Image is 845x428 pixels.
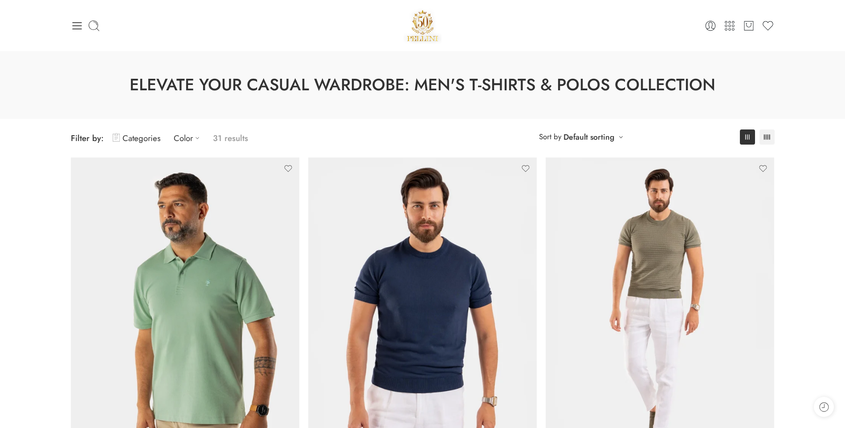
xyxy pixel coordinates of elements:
h1: Elevate Your Casual Wardrobe: Men's T-Shirts & Polos Collection [22,73,823,97]
a: Color [174,128,204,149]
a: Pellini - [404,7,442,44]
img: Pellini [404,7,442,44]
p: 31 results [213,128,248,149]
a: Wishlist [762,20,774,32]
a: Categories [113,128,160,149]
span: Sort by [539,129,561,144]
span: Filter by: [71,132,104,144]
a: Cart [743,20,755,32]
a: Default sorting [563,131,614,143]
a: Login / Register [704,20,717,32]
